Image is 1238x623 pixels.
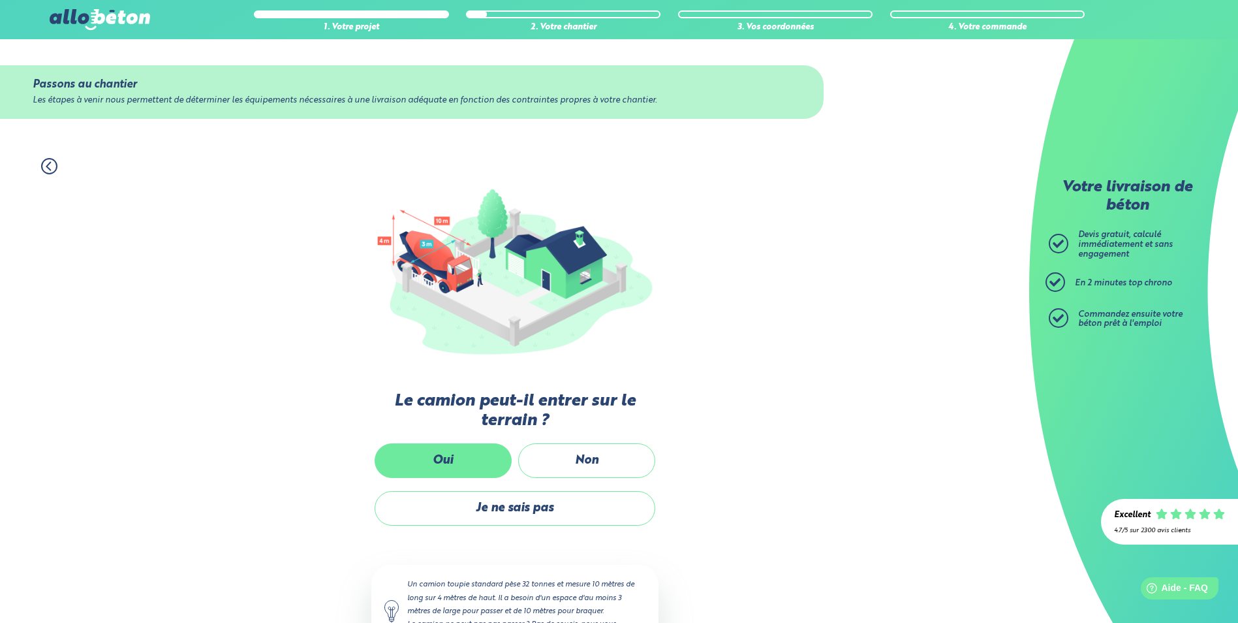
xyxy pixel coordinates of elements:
div: 3. Vos coordonnées [678,23,873,33]
label: Non [518,443,655,478]
div: Les étapes à venir nous permettent de déterminer les équipements nécessaires à une livraison adéq... [33,96,790,106]
div: 4. Votre commande [890,23,1085,33]
div: 1. Votre projet [254,23,448,33]
label: Oui [375,443,512,478]
iframe: Help widget launcher [1122,572,1224,609]
label: Je ne sais pas [375,491,655,526]
div: 2. Votre chantier [466,23,660,33]
img: allobéton [50,9,150,30]
label: Le camion peut-il entrer sur le terrain ? [371,392,658,430]
div: Passons au chantier [33,78,790,91]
